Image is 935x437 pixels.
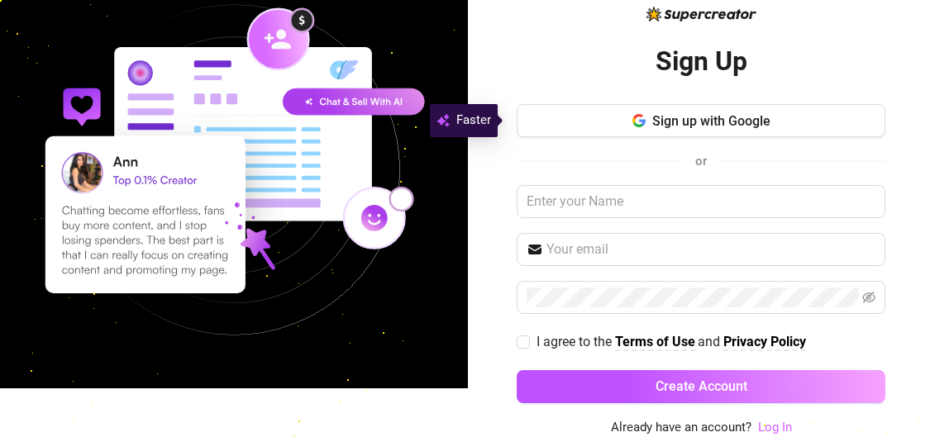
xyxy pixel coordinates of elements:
[615,334,695,349] strong: Terms of Use
[546,240,875,259] input: Your email
[698,334,723,349] span: and
[758,420,792,435] a: Log In
[646,7,756,21] img: logo-BBDzfeDw.svg
[615,334,695,351] a: Terms of Use
[862,291,875,304] span: eye-invisible
[537,334,615,349] span: I agree to the
[517,370,885,403] button: Create Account
[656,45,747,78] h2: Sign Up
[656,378,747,394] span: Create Account
[456,111,491,131] span: Faster
[723,334,806,351] a: Privacy Policy
[695,154,707,169] span: or
[517,104,885,137] button: Sign up with Google
[723,334,806,349] strong: Privacy Policy
[436,111,450,131] img: svg%3e
[652,113,770,129] span: Sign up with Google
[517,185,885,218] input: Enter your Name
